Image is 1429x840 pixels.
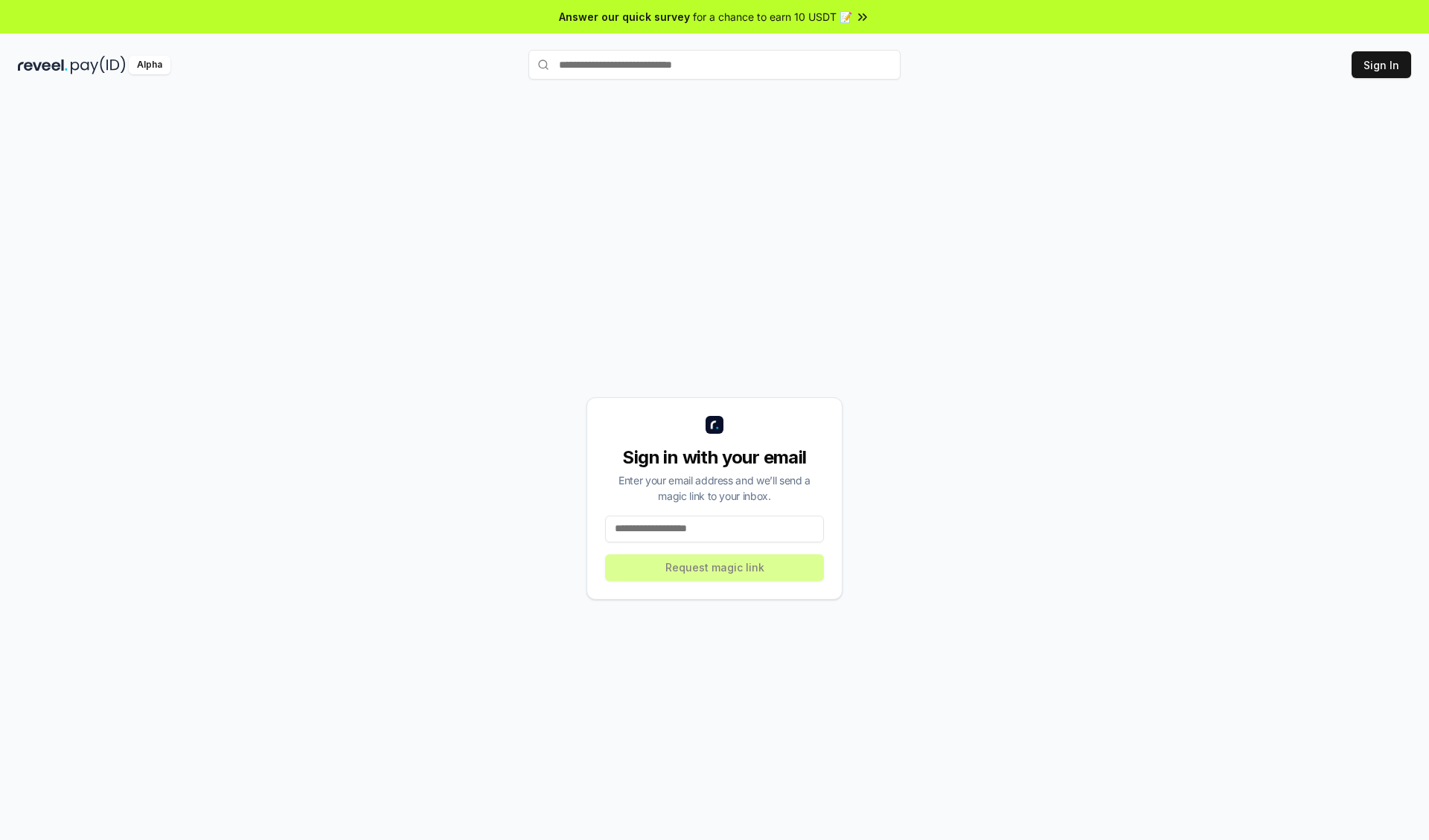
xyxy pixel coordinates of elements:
img: reveel_dark [18,56,68,74]
img: pay_id [71,56,126,74]
button: Sign In [1352,51,1411,78]
span: for a chance to earn 10 USDT 📝 [693,9,852,25]
div: Alpha [129,56,170,74]
div: Sign in with your email [605,446,824,469]
img: logo_small [706,416,723,434]
div: Enter your email address and we’ll send a magic link to your inbox. [605,472,824,504]
span: Answer our quick survey [559,9,690,25]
